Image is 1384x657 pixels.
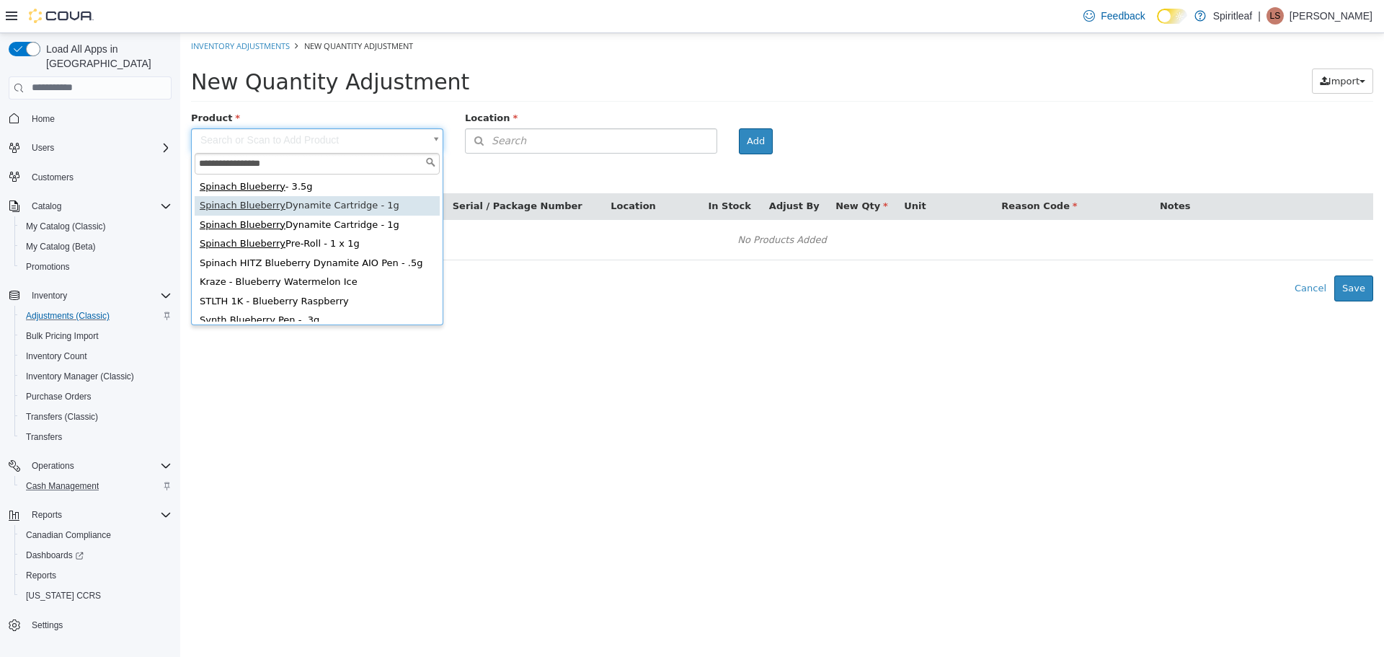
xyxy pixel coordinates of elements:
[20,327,105,345] a: Bulk Pricing Import
[1157,9,1187,24] input: Dark Mode
[1157,24,1158,25] span: Dark Mode
[26,169,79,186] a: Customers
[26,371,134,382] span: Inventory Manager (Classic)
[14,346,177,366] button: Inventory Count
[26,139,172,156] span: Users
[26,590,101,601] span: [US_STATE] CCRS
[26,570,56,581] span: Reports
[29,9,94,23] img: Cova
[3,456,177,476] button: Operations
[20,368,172,385] span: Inventory Manager (Classic)
[20,258,76,275] a: Promotions
[26,391,92,402] span: Purchase Orders
[20,428,172,446] span: Transfers
[20,526,172,544] span: Canadian Compliance
[32,172,74,183] span: Customers
[20,388,97,405] a: Purchase Orders
[3,505,177,525] button: Reports
[20,218,172,235] span: My Catalog (Classic)
[3,138,177,158] button: Users
[1213,7,1252,25] p: Spiritleaf
[26,198,172,215] span: Catalog
[26,221,106,232] span: My Catalog (Classic)
[26,110,61,128] a: Home
[3,167,177,188] button: Customers
[26,198,67,215] button: Catalog
[26,168,172,186] span: Customers
[20,258,172,275] span: Promotions
[32,290,67,301] span: Inventory
[26,480,99,492] span: Cash Management
[14,306,177,326] button: Adjustments (Classic)
[20,428,68,446] a: Transfers
[3,196,177,216] button: Catalog
[20,327,172,345] span: Bulk Pricing Import
[20,348,93,365] a: Inventory Count
[26,616,172,634] span: Settings
[14,144,259,164] div: - 3.5g
[20,587,107,604] a: [US_STATE] CCRS
[20,388,172,405] span: Purchase Orders
[20,526,117,544] a: Canadian Compliance
[26,287,73,304] button: Inventory
[26,506,68,524] button: Reports
[1258,7,1261,25] p: |
[20,477,172,495] span: Cash Management
[20,567,172,584] span: Reports
[32,113,55,125] span: Home
[20,368,140,385] a: Inventory Manager (Classic)
[1101,9,1145,23] span: Feedback
[20,307,115,325] a: Adjustments (Classic)
[20,547,89,564] a: Dashboards
[32,200,61,212] span: Catalog
[26,287,172,304] span: Inventory
[14,545,177,565] a: Dashboards
[26,457,80,475] button: Operations
[20,408,172,425] span: Transfers (Classic)
[3,108,177,129] button: Home
[26,261,70,273] span: Promotions
[26,241,96,252] span: My Catalog (Beta)
[14,216,177,237] button: My Catalog (Classic)
[32,460,74,472] span: Operations
[26,617,68,634] a: Settings
[26,139,60,156] button: Users
[26,350,87,362] span: Inventory Count
[32,142,54,154] span: Users
[20,218,112,235] a: My Catalog (Classic)
[14,221,259,240] div: Spinach HITZ Blueberry Dynamite AIO Pen - .5g
[20,348,172,365] span: Inventory Count
[14,407,177,427] button: Transfers (Classic)
[20,307,172,325] span: Adjustments (Classic)
[20,567,62,584] a: Reports
[26,457,172,475] span: Operations
[14,239,259,259] div: Kraze - Blueberry Watermelon Ice
[20,238,172,255] span: My Catalog (Beta)
[14,476,177,496] button: Cash Management
[19,205,105,216] span: Spinach Blueberry
[20,408,104,425] a: Transfers (Classic)
[26,310,110,322] span: Adjustments (Classic)
[14,565,177,586] button: Reports
[14,182,259,202] div: Dynamite Cartridge - 1g
[32,509,62,521] span: Reports
[26,506,172,524] span: Reports
[14,387,177,407] button: Purchase Orders
[3,614,177,635] button: Settings
[14,237,177,257] button: My Catalog (Beta)
[14,586,177,606] button: [US_STATE] CCRS
[20,587,172,604] span: Washington CCRS
[1078,1,1150,30] a: Feedback
[26,529,111,541] span: Canadian Compliance
[26,431,62,443] span: Transfers
[1290,7,1372,25] p: [PERSON_NAME]
[20,238,102,255] a: My Catalog (Beta)
[14,366,177,387] button: Inventory Manager (Classic)
[14,427,177,447] button: Transfers
[20,477,105,495] a: Cash Management
[3,286,177,306] button: Inventory
[26,550,84,561] span: Dashboards
[32,619,63,631] span: Settings
[14,201,259,221] div: Pre-Roll - 1 x 1g
[26,330,99,342] span: Bulk Pricing Import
